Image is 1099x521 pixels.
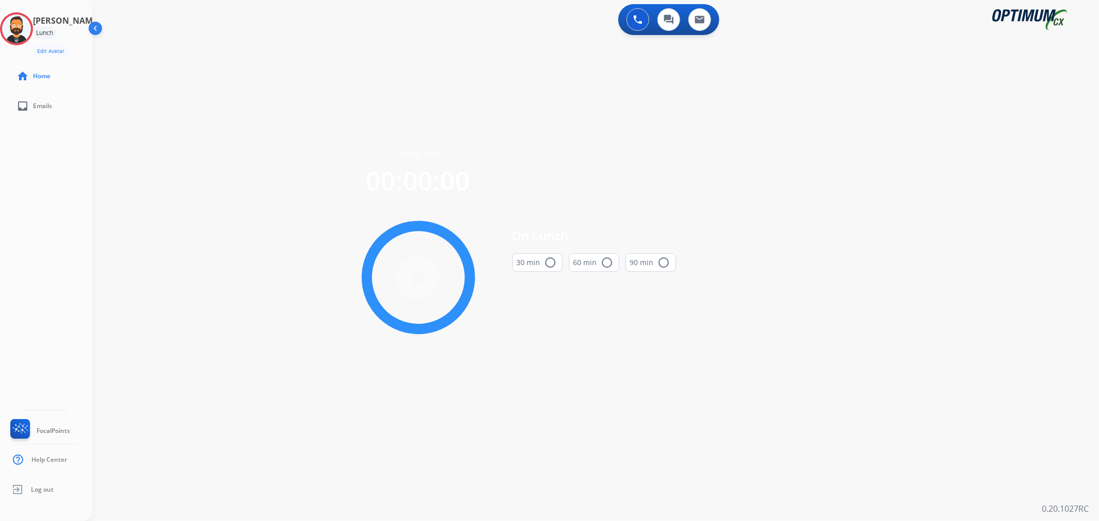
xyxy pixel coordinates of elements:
span: Home [33,72,50,80]
p: 0.20.1027RC [1042,502,1089,515]
button: 30 min [512,253,563,272]
mat-icon: radio_button_unchecked [658,256,670,269]
button: Edit Avatar [33,45,69,57]
span: FocalPoints [37,427,70,435]
span: Log out [31,485,54,494]
span: Time left [397,147,439,162]
span: Emails [33,102,52,110]
span: 00:00:00 [366,163,470,198]
img: avatar [2,14,31,43]
mat-icon: radio_button_unchecked [601,256,614,269]
a: FocalPoints [8,419,70,443]
mat-icon: radio_button_unchecked [545,256,557,269]
div: Lunch [33,27,56,39]
button: 60 min [569,253,619,272]
span: Help Center [31,456,67,464]
button: 90 min [625,253,676,272]
h3: [PERSON_NAME] [33,14,100,27]
mat-icon: home [16,70,29,82]
span: On Lunch [512,227,676,245]
mat-icon: inbox [16,100,29,112]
